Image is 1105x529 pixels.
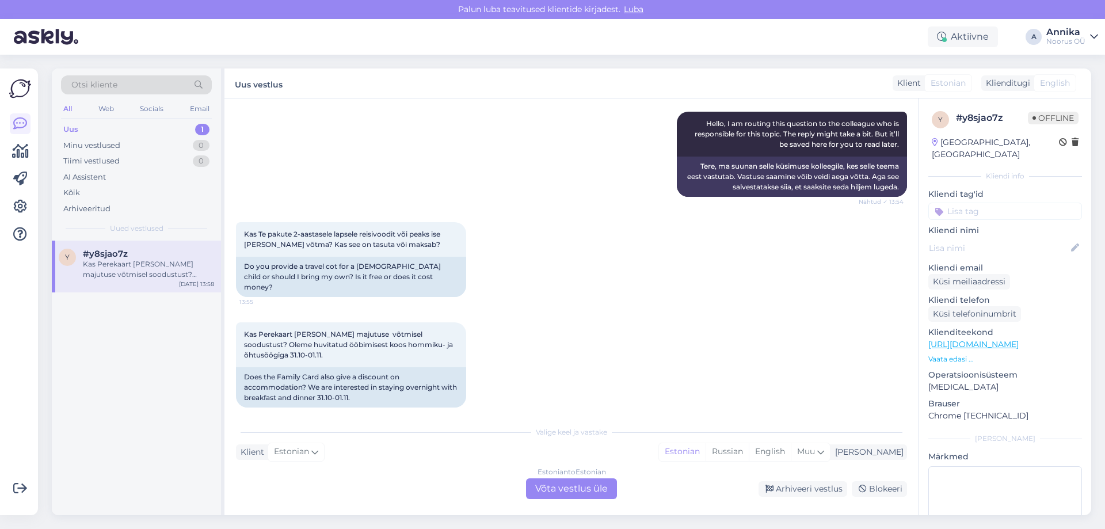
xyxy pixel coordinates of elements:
[239,408,283,417] span: 13:58
[110,223,163,234] span: Uued vestlused
[96,101,116,116] div: Web
[239,298,283,306] span: 13:55
[749,443,791,461] div: English
[928,262,1082,274] p: Kliendi email
[274,446,309,458] span: Estonian
[244,330,455,359] span: Kas Perekaart [PERSON_NAME] majutuse võtmisel soodustust? Oleme huvitatud ööbimisest koos hommiku...
[659,443,706,461] div: Estonian
[931,77,966,89] span: Estonian
[956,111,1028,125] div: # y8sjao7z
[928,171,1082,181] div: Kliendi info
[1046,28,1098,46] a: AnnikaNoorus OÜ
[538,467,606,477] div: Estonian to Estonian
[928,369,1082,381] p: Operatsioonisüsteem
[63,124,78,135] div: Uus
[236,257,466,297] div: Do you provide a travel cot for a [DEMOGRAPHIC_DATA] child or should I bring my own? Is it free o...
[63,172,106,183] div: AI Assistent
[1040,77,1070,89] span: English
[695,119,901,149] span: Hello, I am routing this question to the colleague who is responsible for this topic. The reply m...
[928,451,1082,463] p: Märkmed
[859,197,904,206] span: Nähtud ✓ 13:54
[928,26,998,47] div: Aktiivne
[71,79,117,91] span: Otsi kliente
[83,259,214,280] div: Kas Perekaart [PERSON_NAME] majutuse võtmisel soodustust? Oleme huvitatud ööbimisest koos hommiku...
[244,230,442,249] span: Kas Te pakute 2-aastasele lapsele reisivoodit või peaks ise [PERSON_NAME] võtma? Kas see on tasut...
[236,446,264,458] div: Klient
[63,187,80,199] div: Kõik
[932,136,1059,161] div: [GEOGRAPHIC_DATA], [GEOGRAPHIC_DATA]
[928,306,1021,322] div: Küsi telefoninumbrit
[928,354,1082,364] p: Vaata edasi ...
[928,433,1082,444] div: [PERSON_NAME]
[797,446,815,456] span: Muu
[620,4,647,14] span: Luba
[236,427,907,437] div: Valige keel ja vastake
[928,274,1010,290] div: Küsi meiliaadressi
[193,140,209,151] div: 0
[63,140,120,151] div: Minu vestlused
[1026,29,1042,45] div: A
[65,253,70,261] span: y
[830,446,904,458] div: [PERSON_NAME]
[195,124,209,135] div: 1
[928,224,1082,237] p: Kliendi nimi
[1046,37,1085,46] div: Noorus OÜ
[236,367,466,408] div: Does the Family Card also give a discount on accommodation? We are interested in staying overnigh...
[928,294,1082,306] p: Kliendi telefon
[928,381,1082,393] p: [MEDICAL_DATA]
[193,155,209,167] div: 0
[526,478,617,499] div: Võta vestlus üle
[235,75,283,91] label: Uus vestlus
[938,115,943,124] span: y
[928,188,1082,200] p: Kliendi tag'id
[138,101,166,116] div: Socials
[83,249,128,259] span: #y8sjao7z
[179,280,214,288] div: [DATE] 13:58
[893,77,921,89] div: Klient
[928,339,1019,349] a: [URL][DOMAIN_NAME]
[61,101,74,116] div: All
[706,443,749,461] div: Russian
[63,203,110,215] div: Arhiveeritud
[1028,112,1079,124] span: Offline
[928,398,1082,410] p: Brauser
[928,410,1082,422] p: Chrome [TECHNICAL_ID]
[677,157,907,197] div: Tere, ma suunan selle küsimuse kolleegile, kes selle teema eest vastutab. Vastuse saamine võib ve...
[852,481,907,497] div: Blokeeri
[1046,28,1085,37] div: Annika
[981,77,1030,89] div: Klienditugi
[63,155,120,167] div: Tiimi vestlused
[759,481,847,497] div: Arhiveeri vestlus
[928,326,1082,338] p: Klienditeekond
[188,101,212,116] div: Email
[929,242,1069,254] input: Lisa nimi
[928,203,1082,220] input: Lisa tag
[9,78,31,100] img: Askly Logo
